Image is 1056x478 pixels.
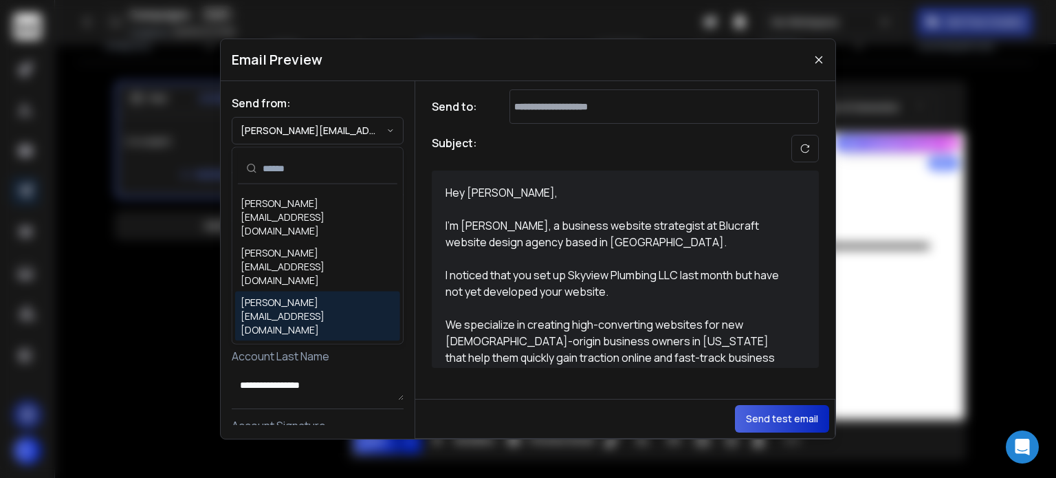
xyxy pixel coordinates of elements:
div: [PERSON_NAME][EMAIL_ADDRESS][DOMAIN_NAME] [241,197,395,238]
div: Open Intercom Messenger [1006,431,1039,464]
div: We specialize in creating high-converting websites for new [DEMOGRAPHIC_DATA]-origin business own... [445,316,789,382]
p: Account Signature [232,417,404,434]
p: Account Last Name [232,348,404,365]
h1: Send to: [432,98,487,115]
h1: Subject: [432,135,477,162]
h1: Email Preview [232,50,322,69]
div: I'm [PERSON_NAME], a business website strategist at Blucraft website design agency based in [GEOG... [445,217,789,250]
div: Hey [PERSON_NAME], [445,184,789,201]
p: [PERSON_NAME][EMAIL_ADDRESS][DOMAIN_NAME] [241,124,386,138]
div: [PERSON_NAME][EMAIL_ADDRESS][DOMAIN_NAME] [241,296,395,337]
div: [PERSON_NAME][EMAIL_ADDRESS][DOMAIN_NAME] [241,246,395,287]
div: I noticed that you set up Skyview Plumbing LLC last month but have not yet developed your website. [445,267,789,300]
h1: Send from: [232,95,404,111]
button: Send test email [735,405,829,433]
